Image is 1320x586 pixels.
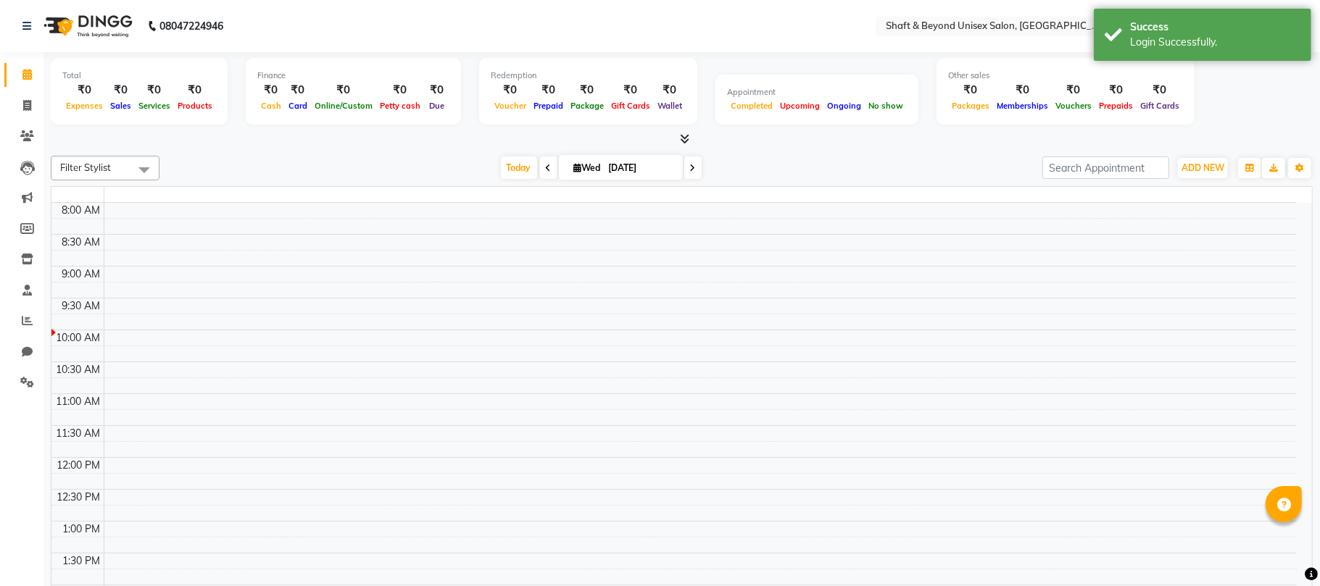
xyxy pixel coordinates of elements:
[567,101,607,111] span: Package
[54,330,104,346] div: 10:00 AM
[54,458,104,473] div: 12:00 PM
[60,553,104,569] div: 1:30 PM
[59,235,104,250] div: 8:30 AM
[570,162,605,173] span: Wed
[54,426,104,441] div: 11:30 AM
[1095,82,1137,99] div: ₹0
[59,298,104,314] div: 9:30 AM
[107,101,135,111] span: Sales
[948,70,1183,82] div: Other sales
[311,82,376,99] div: ₹0
[54,490,104,505] div: 12:30 PM
[993,101,1052,111] span: Memberships
[107,82,135,99] div: ₹0
[1137,101,1183,111] span: Gift Cards
[37,6,136,46] img: logo
[62,82,107,99] div: ₹0
[823,101,865,111] span: Ongoing
[62,101,107,111] span: Expenses
[285,101,311,111] span: Card
[1130,35,1300,50] div: Login Successfully.
[605,157,677,179] input: 2025-09-03
[135,101,174,111] span: Services
[654,101,686,111] span: Wallet
[491,101,530,111] span: Voucher
[491,82,530,99] div: ₹0
[285,82,311,99] div: ₹0
[257,70,449,82] div: Finance
[59,203,104,218] div: 8:00 AM
[1052,82,1095,99] div: ₹0
[159,6,223,46] b: 08047224946
[257,82,285,99] div: ₹0
[607,82,654,99] div: ₹0
[1095,101,1137,111] span: Prepaids
[727,101,776,111] span: Completed
[311,101,376,111] span: Online/Custom
[174,101,216,111] span: Products
[424,82,449,99] div: ₹0
[60,162,111,173] span: Filter Stylist
[1042,156,1169,179] input: Search Appointment
[174,82,216,99] div: ₹0
[1137,82,1183,99] div: ₹0
[60,522,104,537] div: 1:00 PM
[727,86,907,99] div: Appointment
[865,101,907,111] span: No show
[257,101,285,111] span: Cash
[1130,20,1300,35] div: Success
[567,82,607,99] div: ₹0
[376,82,424,99] div: ₹0
[54,362,104,377] div: 10:30 AM
[776,101,823,111] span: Upcoming
[501,156,537,179] span: Today
[376,101,424,111] span: Petty cash
[530,82,567,99] div: ₹0
[426,101,448,111] span: Due
[1182,162,1224,173] span: ADD NEW
[135,82,174,99] div: ₹0
[948,101,993,111] span: Packages
[54,394,104,409] div: 11:00 AM
[491,70,686,82] div: Redemption
[530,101,567,111] span: Prepaid
[993,82,1052,99] div: ₹0
[654,82,686,99] div: ₹0
[607,101,654,111] span: Gift Cards
[59,267,104,282] div: 9:00 AM
[948,82,993,99] div: ₹0
[1178,158,1228,178] button: ADD NEW
[62,70,216,82] div: Total
[1052,101,1095,111] span: Vouchers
